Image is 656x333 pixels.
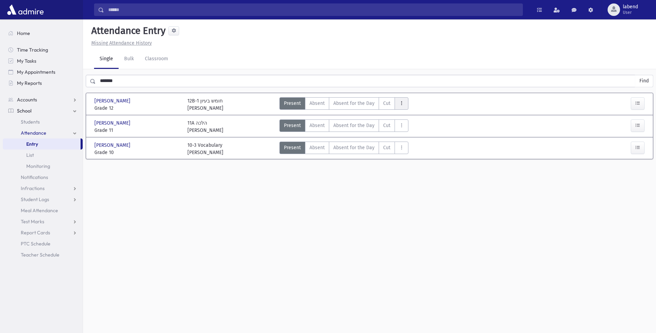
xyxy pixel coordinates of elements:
[3,161,83,172] a: Monitoring
[6,3,45,17] img: AdmirePro
[3,194,83,205] a: Student Logs
[94,142,132,149] span: [PERSON_NAME]
[383,122,390,129] span: Cut
[21,185,45,191] span: Infractions
[139,49,174,69] a: Classroom
[94,119,132,127] span: [PERSON_NAME]
[3,116,83,127] a: Students
[279,142,408,156] div: AttTypes
[21,119,40,125] span: Students
[17,80,42,86] span: My Reports
[21,241,50,247] span: PTC Schedule
[3,78,83,89] a: My Reports
[284,144,301,151] span: Present
[94,149,181,156] span: Grade 10
[21,218,44,225] span: Test Marks
[284,100,301,107] span: Present
[279,97,408,112] div: AttTypes
[3,150,83,161] a: List
[21,207,58,214] span: Meal Attendance
[94,127,181,134] span: Grade 11
[91,40,152,46] u: Missing Attendance History
[3,249,83,260] a: Teacher Schedule
[3,172,83,183] a: Notifications
[94,49,119,69] a: Single
[635,75,653,87] button: Find
[623,10,638,15] span: User
[104,3,523,16] input: Search
[17,30,30,36] span: Home
[3,205,83,216] a: Meal Attendance
[21,130,46,136] span: Attendance
[89,40,152,46] a: Missing Attendance History
[3,127,83,138] a: Attendance
[17,97,37,103] span: Accounts
[187,142,223,156] div: 10-3 Vocabulary [PERSON_NAME]
[3,138,81,150] a: Entry
[21,252,59,258] span: Teacher Schedule
[3,183,83,194] a: Infractions
[3,105,83,116] a: School
[3,94,83,105] a: Accounts
[3,227,83,238] a: Report Cards
[21,174,48,180] span: Notifications
[21,196,49,202] span: Student Logs
[284,122,301,129] span: Present
[333,144,375,151] span: Absent for the Day
[187,119,223,134] div: 11A הלכה [PERSON_NAME]
[3,44,83,55] a: Time Tracking
[383,100,390,107] span: Cut
[309,144,325,151] span: Absent
[309,100,325,107] span: Absent
[94,105,181,112] span: Grade 12
[3,238,83,249] a: PTC Schedule
[17,108,31,114] span: School
[119,49,139,69] a: Bulk
[26,152,34,158] span: List
[17,69,55,75] span: My Appointments
[187,97,223,112] div: 12B-1 חומש בעיון [PERSON_NAME]
[309,122,325,129] span: Absent
[623,4,638,10] span: labend
[17,58,36,64] span: My Tasks
[26,141,38,147] span: Entry
[333,122,375,129] span: Absent for the Day
[279,119,408,134] div: AttTypes
[26,163,50,169] span: Monitoring
[94,97,132,105] span: [PERSON_NAME]
[3,66,83,78] a: My Appointments
[21,229,50,236] span: Report Cards
[3,55,83,66] a: My Tasks
[383,144,390,151] span: Cut
[3,28,83,39] a: Home
[333,100,375,107] span: Absent for the Day
[17,47,48,53] span: Time Tracking
[3,216,83,227] a: Test Marks
[89,25,166,37] h5: Attendance Entry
